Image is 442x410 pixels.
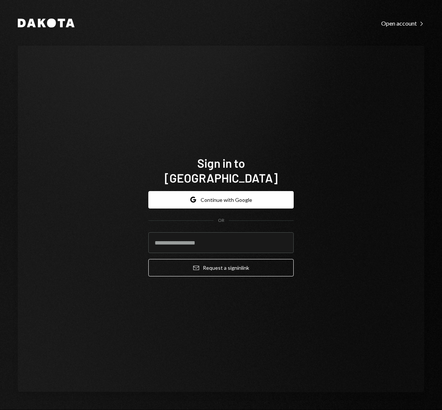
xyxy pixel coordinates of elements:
[148,259,294,276] button: Request a signinlink
[381,20,424,27] div: Open account
[148,191,294,209] button: Continue with Google
[148,155,294,185] h1: Sign in to [GEOGRAPHIC_DATA]
[381,19,424,27] a: Open account
[218,217,224,224] div: OR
